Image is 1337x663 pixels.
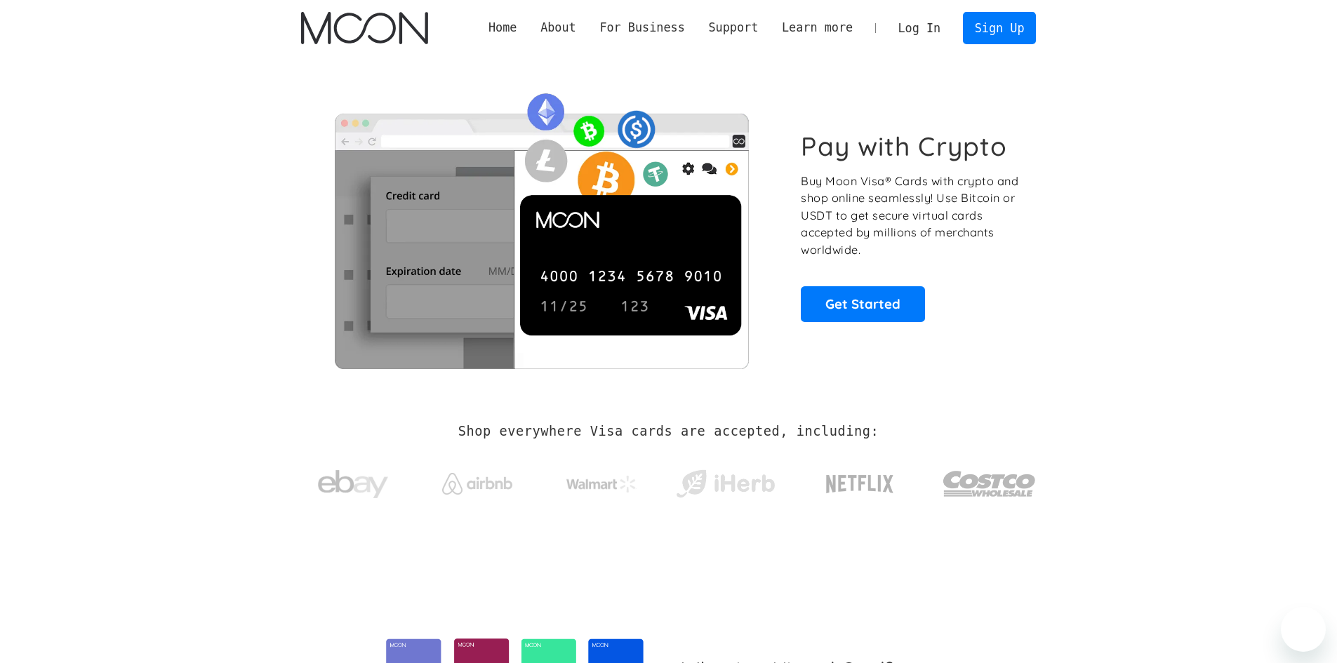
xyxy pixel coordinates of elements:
a: ebay [301,448,406,514]
a: Home [477,19,528,36]
a: Walmart [549,462,653,500]
a: home [301,12,428,44]
iframe: Button to launch messaging window [1281,607,1326,652]
div: Learn more [770,19,865,36]
img: Moon Cards let you spend your crypto anywhere Visa is accepted. [301,83,782,368]
img: Costco [943,457,1037,510]
div: About [540,19,576,36]
div: For Business [588,19,697,36]
img: Moon Logo [301,12,428,44]
div: Support [708,19,758,36]
img: Airbnb [442,473,512,495]
a: Costco [943,443,1037,517]
div: About [528,19,587,36]
a: Log In [886,13,952,43]
p: Buy Moon Visa® Cards with crypto and shop online seamlessly! Use Bitcoin or USDT to get secure vi... [801,173,1020,259]
div: Learn more [782,19,853,36]
a: Netflix [797,453,923,509]
h1: Pay with Crypto [801,130,1007,162]
img: iHerb [673,466,778,502]
img: ebay [318,462,388,507]
h2: Shop everywhere Visa cards are accepted, including: [458,424,879,439]
div: Support [697,19,770,36]
a: iHerb [673,452,778,509]
img: Netflix [825,467,895,502]
a: Airbnb [425,459,529,502]
img: Walmart [566,476,637,493]
div: For Business [599,19,684,36]
a: Sign Up [963,12,1036,43]
a: Get Started [801,286,925,321]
